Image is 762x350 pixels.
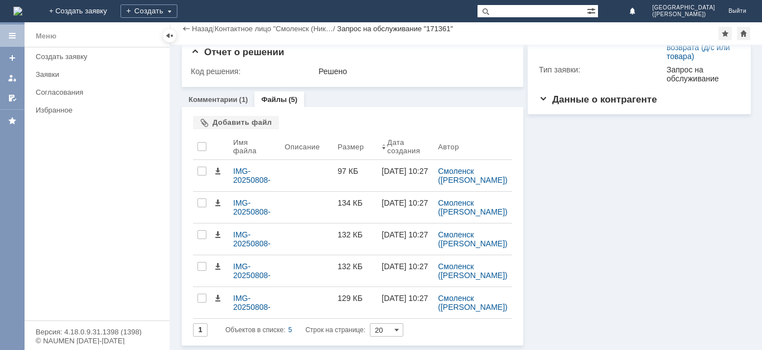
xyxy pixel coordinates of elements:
[215,25,337,33] div: /
[438,262,507,280] a: Смоленск ([PERSON_NAME])
[337,294,373,303] div: 129 КБ
[337,143,364,151] div: Размер
[438,167,507,184] a: Смоленск ([PERSON_NAME])
[213,198,222,207] span: Скачать файл
[36,88,163,96] div: Согласования
[213,294,222,303] span: Скачать файл
[192,25,213,33] a: Назад
[233,262,276,280] div: IMG-20250808-WA0007 — копия.jpg
[337,230,373,239] div: 132 КБ
[163,29,176,42] div: Скрыть меню
[382,262,428,271] div: [DATE] 10:27
[3,89,21,107] a: Мои согласования
[215,25,333,33] a: Контактное лицо "Смоленск (Ник…
[319,67,509,76] div: Решено
[31,48,167,65] a: Создать заявку
[652,11,715,18] span: ([PERSON_NAME])
[36,106,151,114] div: Избранное
[233,230,276,248] div: IMG-20250808-WA0007 (1).jpg
[213,262,222,271] span: Скачать файл
[31,66,167,83] a: Заявки
[587,5,598,16] span: Расширенный поиск
[36,337,158,344] div: © NAUMEN [DATE]-[DATE]
[382,294,428,303] div: [DATE] 10:27
[191,47,284,57] span: Отчет о решении
[36,328,158,336] div: Версия: 4.18.0.9.31.1398 (1398)
[387,138,420,155] div: Дата создания
[191,67,316,76] div: Код решения:
[36,52,163,61] div: Создать заявку
[382,198,428,207] div: [DATE] 10:27
[31,84,167,101] a: Согласования
[288,95,297,104] div: (5)
[13,7,22,16] img: logo
[284,143,320,151] div: Описание
[539,94,657,105] span: Данные о контрагенте
[213,230,222,239] span: Скачать файл
[718,27,732,40] div: Добавить в избранное
[233,167,276,184] div: IMG-20250808-WA0005.jpg
[438,230,507,248] a: Смоленск ([PERSON_NAME])
[261,95,287,104] a: Файлы
[737,27,750,40] div: Сделать домашней страницей
[288,323,292,337] div: 5
[333,134,377,160] th: Размер
[652,4,715,11] span: [GEOGRAPHIC_DATA]
[438,143,459,151] div: Автор
[438,198,507,216] a: Смоленск ([PERSON_NAME])
[233,294,276,312] div: IMG-20250808-WA0008.jpg
[438,294,507,312] a: Смоленск ([PERSON_NAME])
[667,65,735,83] div: Запрос на обслуживание
[337,25,453,33] div: Запрос на обслуживание "171361"
[3,69,21,87] a: Мои заявки
[3,49,21,67] a: Создать заявку
[120,4,177,18] div: Создать
[229,134,280,160] th: Имя файла
[377,134,433,160] th: Дата создания
[36,30,56,43] div: Меню
[382,167,428,176] div: [DATE] 10:27
[433,134,512,160] th: Автор
[225,326,285,334] span: Объектов в списке:
[239,95,248,104] div: (1)
[337,262,373,271] div: 132 КБ
[225,323,365,337] i: Строк на странице:
[337,198,373,207] div: 134 КБ
[189,95,238,104] a: Комментарии
[213,167,222,176] span: Скачать файл
[233,138,267,155] div: Имя файла
[337,167,373,176] div: 97 КБ
[539,65,664,74] div: Тип заявки:
[382,230,428,239] div: [DATE] 10:27
[13,7,22,16] a: Перейти на домашнюю страницу
[233,198,276,216] div: IMG-20250808-WA0006.jpg
[36,70,163,79] div: Заявки
[213,24,214,32] div: |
